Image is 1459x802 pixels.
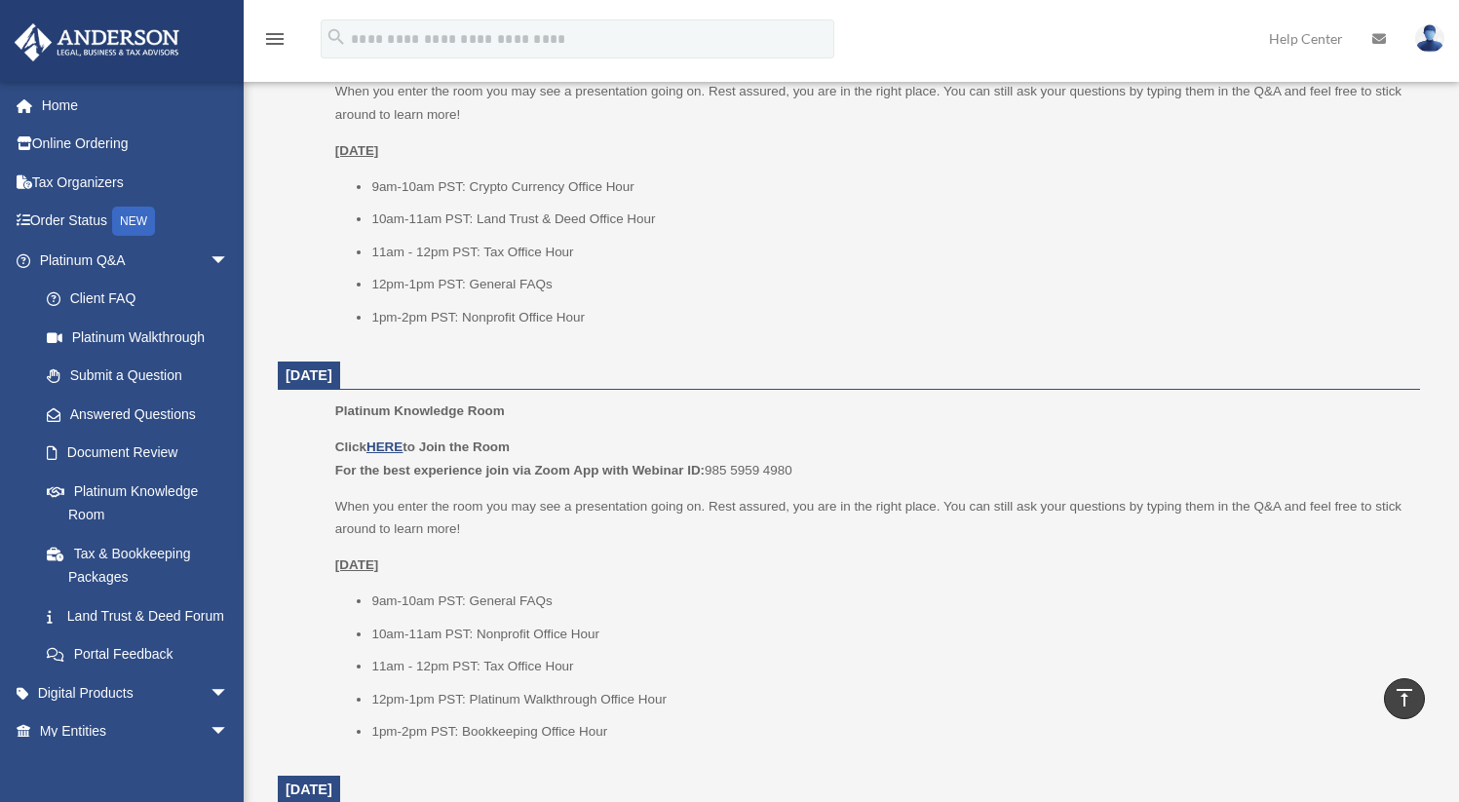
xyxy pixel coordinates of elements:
a: vertical_align_top [1384,678,1425,719]
b: For the best experience join via Zoom App with Webinar ID: [335,463,705,477]
li: 12pm-1pm PST: Platinum Walkthrough Office Hour [371,688,1406,711]
img: Anderson Advisors Platinum Portal [9,23,185,61]
li: 9am-10am PST: Crypto Currency Office Hour [371,175,1406,199]
a: Platinum Q&Aarrow_drop_down [14,241,258,280]
li: 11am - 12pm PST: Tax Office Hour [371,241,1406,264]
a: Home [14,86,258,125]
a: Land Trust & Deed Forum [27,596,258,635]
p: When you enter the room you may see a presentation going on. Rest assured, you are in the right p... [335,80,1406,126]
span: [DATE] [286,367,332,383]
li: 10am-11am PST: Land Trust & Deed Office Hour [371,208,1406,231]
li: 1pm-2pm PST: Bookkeeping Office Hour [371,720,1406,744]
i: menu [263,27,287,51]
a: Answered Questions [27,395,258,434]
a: Digital Productsarrow_drop_down [14,673,258,712]
i: search [326,26,347,48]
li: 10am-11am PST: Nonprofit Office Hour [371,623,1406,646]
p: 985 5959 4980 [335,436,1406,481]
a: Submit a Question [27,357,258,396]
a: Client FAQ [27,280,258,319]
b: Click to Join the Room [335,439,510,454]
a: My Entitiesarrow_drop_down [14,712,258,751]
a: Document Review [27,434,258,473]
a: Platinum Knowledge Room [27,472,249,534]
li: 11am - 12pm PST: Tax Office Hour [371,655,1406,678]
a: Tax Organizers [14,163,258,202]
div: NEW [112,207,155,236]
span: arrow_drop_down [210,712,249,752]
i: vertical_align_top [1393,686,1416,709]
p: When you enter the room you may see a presentation going on. Rest assured, you are in the right p... [335,495,1406,541]
a: Platinum Walkthrough [27,318,258,357]
a: Tax & Bookkeeping Packages [27,534,258,596]
a: Online Ordering [14,125,258,164]
u: [DATE] [335,557,379,572]
span: arrow_drop_down [210,241,249,281]
span: Platinum Knowledge Room [335,403,505,418]
a: menu [263,34,287,51]
a: Portal Feedback [27,635,258,674]
a: Order StatusNEW [14,202,258,242]
li: 9am-10am PST: General FAQs [371,590,1406,613]
a: HERE [366,439,403,454]
li: 12pm-1pm PST: General FAQs [371,273,1406,296]
u: [DATE] [335,143,379,158]
li: 1pm-2pm PST: Nonprofit Office Hour [371,306,1406,329]
span: [DATE] [286,782,332,797]
span: arrow_drop_down [210,673,249,713]
img: User Pic [1415,24,1444,53]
